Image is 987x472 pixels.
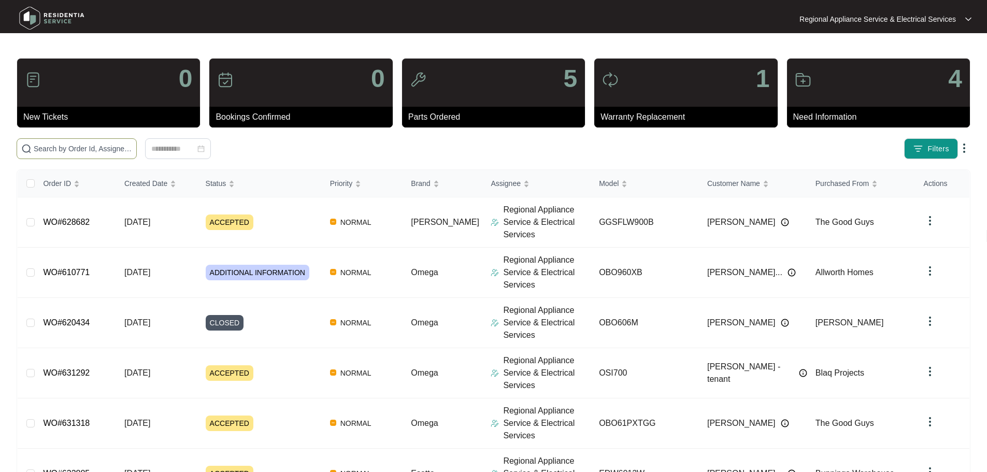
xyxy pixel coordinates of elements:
p: 0 [179,66,193,91]
img: filter icon [913,144,923,154]
img: dropdown arrow [924,214,936,227]
span: Purchased From [816,178,869,189]
button: filter iconFilters [904,138,958,159]
span: Order ID [43,178,71,189]
img: Vercel Logo [330,420,336,426]
th: Customer Name [699,170,807,197]
img: Vercel Logo [330,319,336,325]
img: dropdown arrow [924,265,936,277]
img: Vercel Logo [330,369,336,376]
span: The Good Guys [816,218,874,226]
img: dropdown arrow [958,142,970,154]
img: Assigner Icon [491,268,499,277]
span: Assignee [491,178,521,189]
img: Info icon [781,419,789,427]
td: OSI700 [591,348,699,398]
span: NORMAL [336,367,376,379]
span: NORMAL [336,317,376,329]
th: Priority [322,170,403,197]
th: Actions [916,170,969,197]
p: 0 [371,66,385,91]
span: Blaq Projects [816,368,864,377]
td: OBO960XB [591,248,699,298]
img: Info icon [799,369,807,377]
span: [DATE] [124,218,150,226]
img: dropdown arrow [965,17,971,22]
span: Customer Name [707,178,760,189]
span: ACCEPTED [206,416,253,431]
span: Brand [411,178,430,189]
th: Purchased From [807,170,916,197]
a: WO#628682 [43,218,90,226]
span: NORMAL [336,266,376,279]
img: Info icon [788,268,796,277]
p: 1 [756,66,770,91]
span: [DATE] [124,419,150,427]
input: Search by Order Id, Assignee Name, Customer Name, Brand and Model [34,143,132,154]
span: [PERSON_NAME] [411,218,479,226]
p: Regional Appliance Service & Electrical Services [503,405,591,442]
th: Model [591,170,699,197]
p: Regional Appliance Service & Electrical Services [503,204,591,241]
span: Model [599,178,619,189]
p: Bookings Confirmed [216,111,392,123]
th: Brand [403,170,482,197]
a: WO#610771 [43,268,90,277]
img: Assigner Icon [491,218,499,226]
p: Regional Appliance Service & Electrical Services [503,354,591,392]
img: icon [217,71,234,88]
td: GGSFLW900B [591,197,699,248]
span: [DATE] [124,268,150,277]
th: Assignee [482,170,591,197]
img: Info icon [781,218,789,226]
span: Created Date [124,178,167,189]
span: Omega [411,368,438,377]
p: 4 [948,66,962,91]
img: search-icon [21,144,32,154]
p: 5 [563,66,577,91]
img: Info icon [781,319,789,327]
img: dropdown arrow [924,365,936,378]
img: icon [410,71,426,88]
th: Created Date [116,170,197,197]
span: [PERSON_NAME]... [707,266,782,279]
p: Need Information [793,111,970,123]
span: Filters [927,144,949,154]
img: icon [602,71,619,88]
img: Assigner Icon [491,319,499,327]
span: [DATE] [124,318,150,327]
img: Vercel Logo [330,269,336,275]
img: dropdown arrow [924,315,936,327]
span: Allworth Homes [816,268,874,277]
p: Regional Appliance Service & Electrical Services [799,14,956,24]
span: CLOSED [206,315,244,331]
p: Regional Appliance Service & Electrical Services [503,304,591,341]
span: [DATE] [124,368,150,377]
span: [PERSON_NAME] [707,216,776,228]
img: Vercel Logo [330,219,336,225]
span: Omega [411,318,438,327]
td: OBO61PXTGG [591,398,699,449]
p: Warranty Replacement [600,111,777,123]
span: ACCEPTED [206,214,253,230]
img: icon [25,71,41,88]
a: WO#631318 [43,419,90,427]
span: NORMAL [336,216,376,228]
img: dropdown arrow [924,416,936,428]
span: [PERSON_NAME] - tenant [707,361,794,385]
img: Assigner Icon [491,369,499,377]
th: Order ID [35,170,116,197]
a: WO#620434 [43,318,90,327]
span: [PERSON_NAME] [707,317,776,329]
a: WO#631292 [43,368,90,377]
img: Assigner Icon [491,419,499,427]
span: Omega [411,419,438,427]
span: ACCEPTED [206,365,253,381]
span: [PERSON_NAME] [707,417,776,430]
span: Omega [411,268,438,277]
span: Status [206,178,226,189]
span: NORMAL [336,417,376,430]
span: ADDITIONAL INFORMATION [206,265,309,280]
img: icon [795,71,811,88]
th: Status [197,170,322,197]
